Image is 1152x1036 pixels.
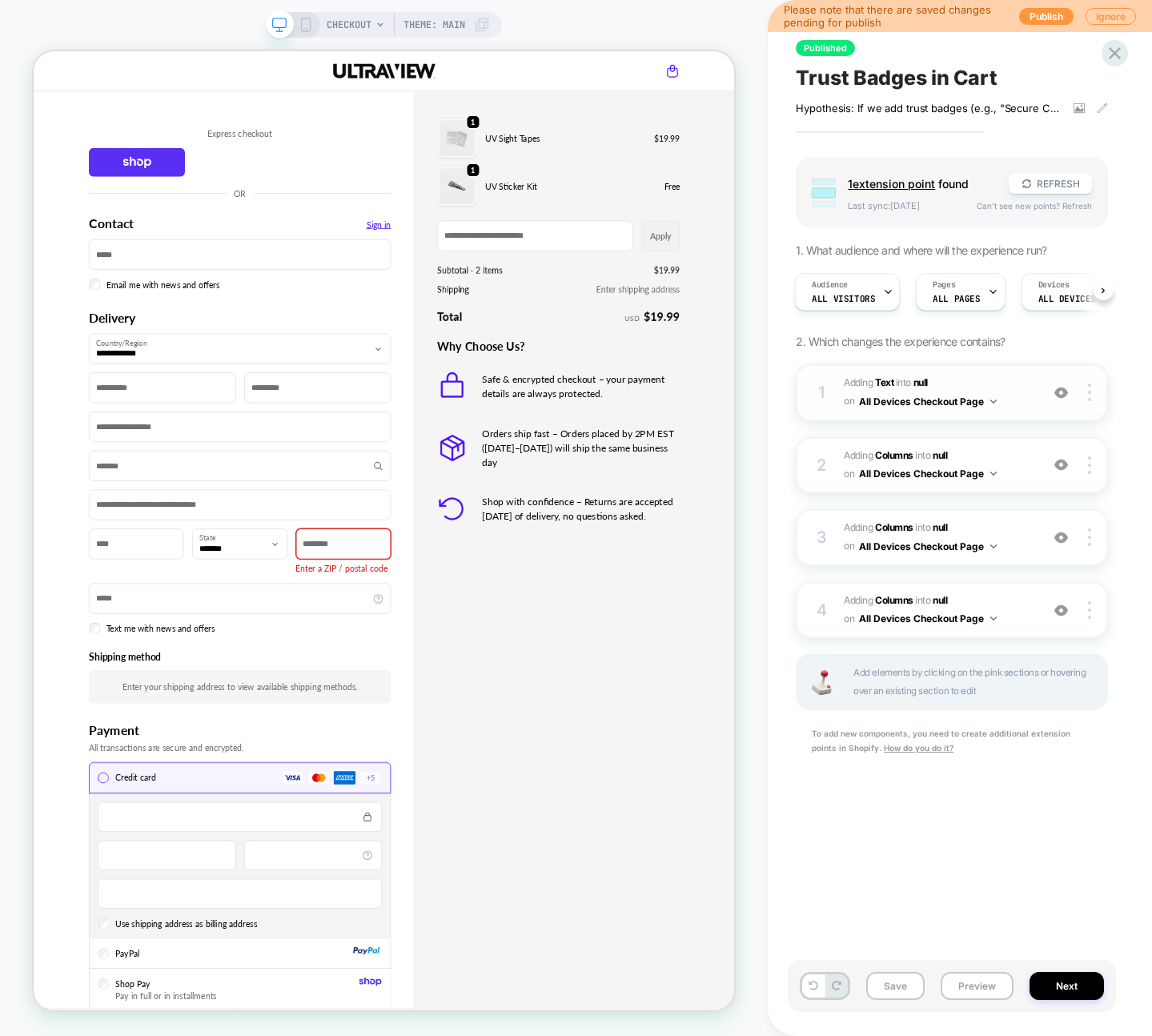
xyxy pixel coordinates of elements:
[538,285,625,299] span: Subtotal · 2 items
[602,171,829,188] p: UV Sticker Kit
[842,17,861,36] a: Cart
[859,392,997,412] button: All Devices Checkout Page
[86,962,100,976] input: Credit card
[941,972,1014,1000] button: Preview
[844,521,913,533] span: Adding
[933,279,955,291] span: Pages
[1088,528,1091,546] img: close
[539,90,590,142] img: Full set of UV Slider™ sight tapes made from waterproof vinyl for precise distance calibration
[853,664,1090,701] span: Add elements by clicking on the pink sections or hovering over an existing section to edit
[74,345,476,365] h2: Delivery
[1038,279,1070,291] span: Devices
[859,608,997,628] button: All Devices Checkout Page
[990,400,997,404] img: down arrow
[444,223,476,239] a: Sign in
[348,129,476,167] iframe: Pay with Google Pay
[118,839,432,856] p: Enter your shipping address to view available shipping methods.
[933,594,947,606] span: null
[1054,604,1068,617] img: crossed eye
[584,151,589,166] span: 1
[538,384,655,403] span: Why Choose Us?
[859,536,997,556] button: All Devices Checkout Page
[74,895,476,915] h2: Payment
[844,594,913,606] span: Adding
[844,392,854,410] span: on
[796,726,1108,755] div: To add new components, you need to create additional extension points in Shopify.
[598,592,853,627] span: Shop with confidence – Returns are accepted [DATE] of delivery, no questions asked.
[844,376,893,388] span: Adding
[827,285,861,299] span: $19.99
[796,335,1005,348] span: 2. Which changes the experience contains?
[844,537,854,555] span: on
[915,594,930,606] span: INTO
[990,472,997,476] img: down arrow
[74,376,476,869] section: Shipping address
[844,610,854,628] span: on
[875,594,913,606] b: Columns
[74,129,202,167] a: Shop Pay
[327,12,371,38] span: CHECKOUT
[1009,174,1092,194] button: REFRESH
[350,681,476,698] p: Enter a ZIP / postal code
[841,171,861,188] span: Free
[813,596,829,624] div: 4
[812,279,848,291] span: Audience
[232,101,319,118] h3: Express checkout
[915,521,930,533] span: INTO
[812,293,875,304] span: All Visitors
[1054,531,1068,544] img: crossed eye
[1088,383,1091,401] img: close
[211,129,339,167] iframe: Pay with PayPal
[844,449,913,461] span: Adding
[1054,458,1068,472] img: crossed eye
[933,521,947,533] span: null
[813,451,829,480] div: 2
[399,959,430,978] img: AMEX
[848,177,935,191] span: 1 extension point
[74,219,134,239] h2: Contact
[859,464,997,484] button: All Devices Checkout Page
[866,972,925,1000] button: Save
[796,102,1062,114] span: Hypothesis: If we add trust badges (e.g., "Secure Checkout," "Free & Easy Returns," "Fast Shippin...
[796,243,1046,257] span: 1. What audience and where will the experience run?
[990,544,997,548] img: down arrow
[1088,456,1091,474] img: close
[813,523,829,552] div: 3
[788,350,808,362] span: USD
[598,429,841,464] span: Safe & encrypted checkout – your payment details are always protected.
[844,465,854,483] span: on
[796,40,855,56] span: Published
[88,303,248,319] label: Email me with news and offers
[538,84,861,209] section: Shopping cart
[750,311,861,324] span: Enter shipping address
[538,309,580,326] span: Shipping
[74,101,476,167] section: Express checkout
[813,378,829,407] div: 1
[1030,972,1104,1000] button: Next
[539,155,590,206] img: Ultraview UV Sticker Kit with five black and white vinyl logo stickers for bows, stabilizers, lap...
[805,670,837,695] img: Joystick
[74,84,476,319] section: Contact
[1086,8,1136,25] button: Ignore
[813,343,861,366] strong: $19.99
[267,183,283,196] span: OR
[598,501,853,555] span: Orders ship fast – Orders placed by 2PM EST ([DATE]–[DATE]) will ship the same business day
[538,344,572,363] strong: Total
[875,449,913,461] b: Columns
[848,177,993,191] span: found
[977,201,1092,211] span: Can't see new points? Refresh
[848,200,961,211] span: Last sync: [DATE]
[88,761,242,778] label: Text me with news and offers
[933,293,980,304] span: ALL PAGES
[331,959,361,978] img: VISA
[875,376,893,388] b: Text
[990,616,997,620] img: down arrow
[1088,601,1091,619] img: close
[602,107,816,124] p: UV Sight Tapes
[933,449,947,461] span: null
[875,521,913,533] b: Columns
[884,743,953,753] u: How do you do it?
[796,66,997,90] span: Trust Badges in Cart
[403,12,465,38] span: Theme: MAIN
[109,962,163,975] span: Credit card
